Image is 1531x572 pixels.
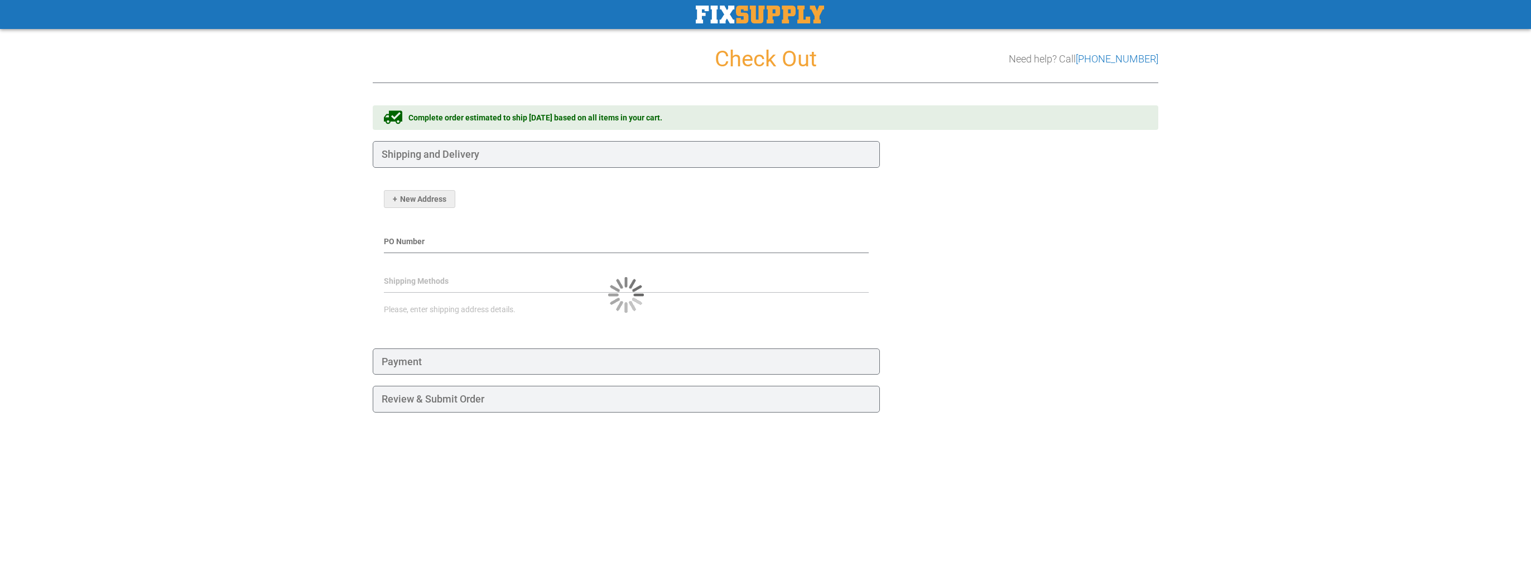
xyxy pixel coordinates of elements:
[384,190,455,208] button: New Address
[408,112,662,123] span: Complete order estimated to ship [DATE] based on all items in your cart.
[696,6,824,23] a: store logo
[373,141,880,168] div: Shipping and Delivery
[373,348,880,375] div: Payment
[1009,54,1158,65] h3: Need help? Call
[1076,53,1158,65] a: [PHONE_NUMBER]
[373,47,1158,71] h1: Check Out
[373,386,880,413] div: Review & Submit Order
[384,236,869,253] div: PO Number
[696,6,824,23] img: Fix Industrial Supply
[393,195,446,203] span: New Address
[608,277,644,313] img: Loading...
